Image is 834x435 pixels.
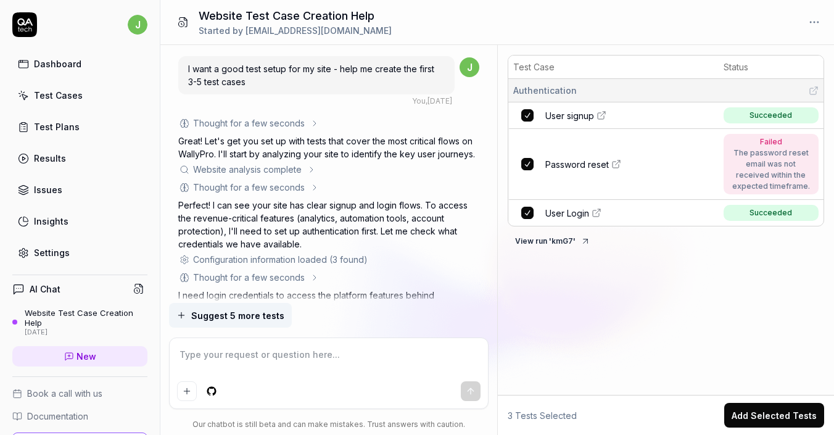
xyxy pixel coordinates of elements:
p: Perfect! I can see your site has clear signup and login flows. To access the revenue-critical fea... [178,199,479,251]
div: Failed [730,136,812,147]
button: Add Selected Tests [724,403,824,428]
div: Thought for a few seconds [193,181,305,194]
a: New [12,346,147,367]
span: Documentation [27,410,88,423]
div: , [DATE] [412,96,452,107]
span: User Login [545,207,589,220]
button: j [128,12,147,37]
span: New [76,350,96,363]
span: Password reset [545,158,609,171]
a: Issues [12,178,147,202]
a: Settings [12,241,147,265]
div: Succeeded [749,207,792,218]
a: Insights [12,209,147,233]
div: Settings [34,246,70,259]
span: Authentication [513,84,577,97]
p: Great! Let's get you set up with tests that cover the most critical flows on WallyPro. I'll start... [178,135,479,160]
th: Status [719,56,824,79]
div: Website Test Case Creation Help [25,308,147,328]
a: Test Cases [12,83,147,107]
div: Issues [34,183,62,196]
div: Started by [199,24,392,37]
div: Test Plans [34,120,80,133]
div: Results [34,152,66,165]
div: Thought for a few seconds [193,271,305,284]
div: Dashboard [34,57,81,70]
a: Website Test Case Creation Help[DATE] [12,308,147,336]
th: Test Case [508,56,719,79]
div: Succeeded [749,110,792,121]
span: Suggest 5 more tests [191,309,284,322]
p: I need login credentials to access the platform features behind authentication. Let me request th... [178,289,479,315]
div: [DATE] [25,328,147,337]
a: User signup [545,109,716,122]
a: View run 'kmG7' [508,234,598,246]
span: I want a good test setup for my site - help me create the first 3-5 test cases [188,64,434,87]
div: The password reset email was not received within the expected timeframe. [730,147,812,192]
button: Add attachment [177,381,197,401]
a: Results [12,146,147,170]
span: Book a call with us [27,387,102,400]
span: j [460,57,479,77]
span: You [412,96,426,106]
a: Test Plans [12,115,147,139]
span: 3 Tests Selected [508,409,577,422]
a: User Login [545,207,716,220]
span: j [128,15,147,35]
div: Insights [34,215,68,228]
h1: Website Test Case Creation Help [199,7,392,24]
a: Dashboard [12,52,147,76]
div: Website analysis complete [193,163,302,176]
h4: AI Chat [30,283,60,296]
div: Thought for a few seconds [193,117,305,130]
a: Book a call with us [12,387,147,400]
button: View run 'kmG7' [508,231,598,251]
a: Password reset [545,158,716,171]
span: User signup [545,109,594,122]
span: [EMAIL_ADDRESS][DOMAIN_NAME] [246,25,392,36]
div: Test Cases [34,89,83,102]
a: Documentation [12,410,147,423]
div: Our chatbot is still beta and can make mistakes. Trust answers with caution. [169,419,489,430]
button: Suggest 5 more tests [169,303,292,328]
div: Configuration information loaded (3 found) [193,253,368,266]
